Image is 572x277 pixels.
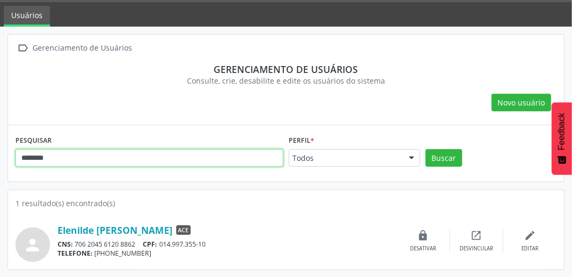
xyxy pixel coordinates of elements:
a:  Gerenciamento de Usuários [15,40,134,56]
i: person [23,235,43,255]
div: Consulte, crie, desabilite e edite os usuários do sistema [23,75,549,86]
label: Perfil [289,133,314,149]
span: Novo usuário [498,97,545,108]
span: CPF: [143,240,158,249]
i: edit [524,230,536,241]
div: 1 resultado(s) encontrado(s) [15,198,557,209]
div: [PHONE_NUMBER] [58,249,397,258]
div: 706 2045 6120 8862 014.997.355-10 [58,240,397,249]
a: Usuários [4,6,50,27]
label: PESQUISAR [15,133,52,149]
i: open_in_new [471,230,483,241]
span: ACE [176,225,191,235]
div: Editar [521,245,538,252]
div: Desvincular [460,245,493,252]
a: Elenilde [PERSON_NAME] [58,224,173,236]
span: TELEFONE: [58,249,93,258]
span: Feedback [557,113,567,150]
button: Novo usuário [492,94,551,112]
span: Todos [292,153,398,164]
i: lock [418,230,429,241]
button: Feedback - Mostrar pesquisa [552,102,572,175]
i:  [15,40,31,56]
span: CNS: [58,240,73,249]
button: Buscar [426,149,462,167]
div: Gerenciamento de usuários [23,63,549,75]
div: Desativar [410,245,436,252]
div: Gerenciamento de Usuários [31,40,134,56]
